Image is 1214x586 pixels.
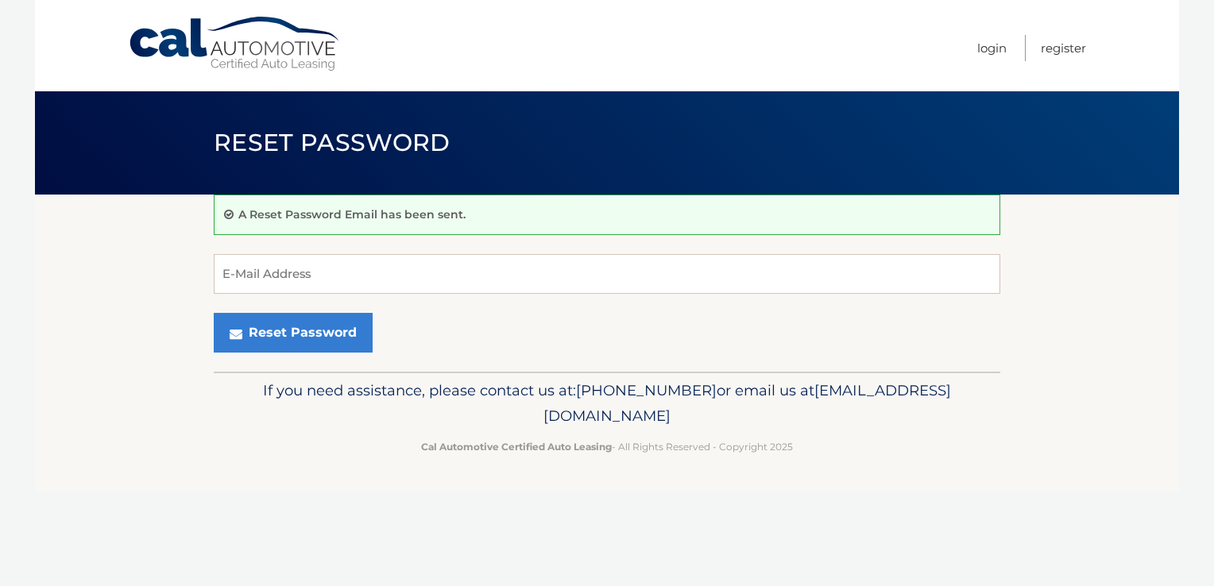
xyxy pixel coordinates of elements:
[238,207,466,222] p: A Reset Password Email has been sent.
[224,438,990,455] p: - All Rights Reserved - Copyright 2025
[543,381,951,425] span: [EMAIL_ADDRESS][DOMAIN_NAME]
[576,381,717,399] span: [PHONE_NUMBER]
[214,313,373,353] button: Reset Password
[1041,35,1086,61] a: Register
[214,128,450,157] span: Reset Password
[977,35,1007,61] a: Login
[128,16,342,72] a: Cal Automotive
[214,254,1000,294] input: E-Mail Address
[421,441,612,453] strong: Cal Automotive Certified Auto Leasing
[224,378,990,429] p: If you need assistance, please contact us at: or email us at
